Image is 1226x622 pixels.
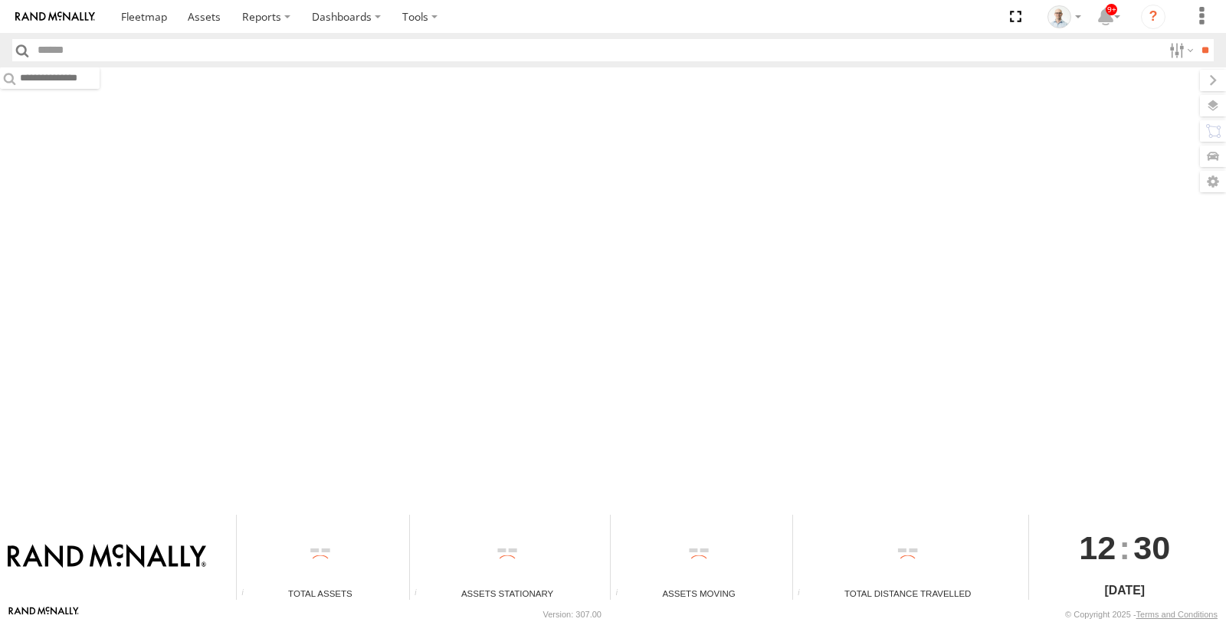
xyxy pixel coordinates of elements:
[1065,610,1218,619] div: © Copyright 2025 -
[793,588,816,600] div: Total distance travelled by all assets within specified date range and applied filters
[1141,5,1165,29] i: ?
[1200,171,1226,192] label: Map Settings
[410,588,433,600] div: Total number of assets current stationary.
[611,587,786,600] div: Assets Moving
[237,587,404,600] div: Total Assets
[410,587,605,600] div: Assets Stationary
[1079,515,1116,581] span: 12
[1029,515,1221,581] div: :
[15,11,95,22] img: rand-logo.svg
[793,587,1023,600] div: Total Distance Travelled
[1163,39,1196,61] label: Search Filter Options
[611,588,634,600] div: Total number of assets current in transit.
[1029,581,1221,600] div: [DATE]
[543,610,602,619] div: Version: 307.00
[1136,610,1218,619] a: Terms and Conditions
[1042,5,1087,28] div: Kurt Byers
[8,544,206,570] img: Rand McNally
[237,588,260,600] div: Total number of Enabled Assets
[1133,515,1170,581] span: 30
[8,607,79,622] a: Visit our Website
